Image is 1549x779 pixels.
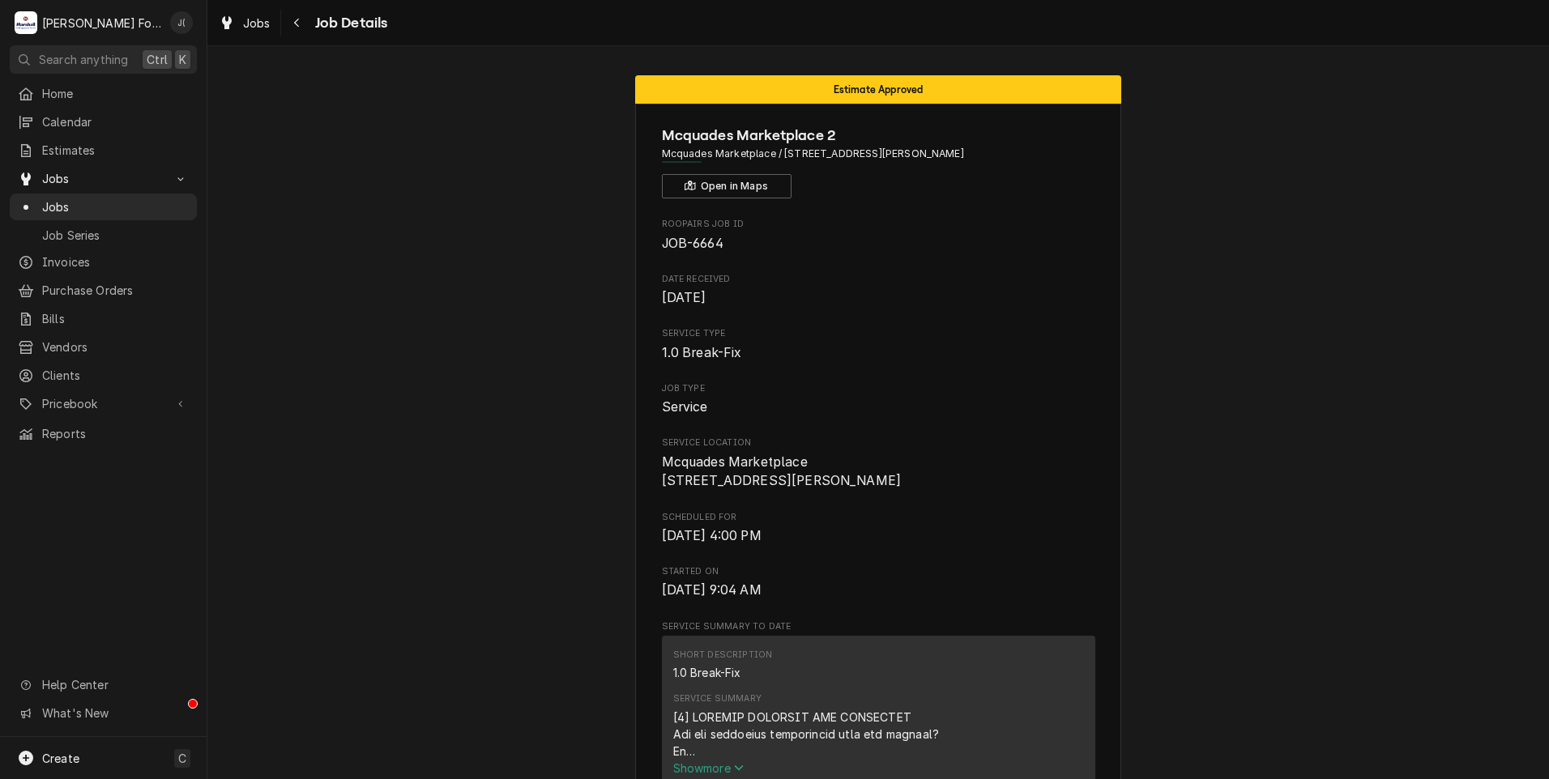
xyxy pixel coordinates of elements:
a: Vendors [10,334,197,360]
span: Invoices [42,253,189,270]
button: Navigate back [284,10,310,36]
span: What's New [42,705,187,722]
span: Pricebook [42,395,164,412]
a: Job Series [10,222,197,249]
div: [4] LOREMIP DOLORSIT AME CONSECTET Adi eli seddoeius temporincid utla etd magnaal? En Admi venia ... [673,709,1084,760]
div: M [15,11,37,34]
a: Go to What's New [10,700,197,726]
div: Marshall Food Equipment Service's Avatar [15,11,37,34]
span: Calendar [42,113,189,130]
span: Show more [673,761,745,775]
div: 1.0 Break-Fix [673,664,741,681]
a: Reports [10,420,197,447]
div: Jeff Debigare (109)'s Avatar [170,11,193,34]
a: Go to Help Center [10,671,197,698]
a: Jobs [212,10,277,36]
div: J( [170,11,193,34]
span: Vendors [42,338,189,355]
div: Service Location [662,436,1095,491]
span: Estimate Approved [834,84,924,95]
span: [DATE] [662,290,706,305]
span: Service Type [662,343,1095,363]
a: Jobs [10,194,197,220]
span: Started On [662,565,1095,578]
span: [DATE] 9:04 AM [662,582,762,598]
span: [DATE] 4:00 PM [662,528,762,543]
span: Home [42,85,189,102]
button: Showmore [673,760,1084,777]
span: Job Type [662,382,1095,395]
a: Go to Pricebook [10,390,197,417]
a: Clients [10,362,197,389]
span: 1.0 Break-Fix [662,345,742,360]
span: Roopairs Job ID [662,234,1095,253]
span: Roopairs Job ID [662,218,1095,231]
span: Scheduled For [662,526,1095,546]
span: Search anything [39,51,128,68]
span: Service Type [662,327,1095,340]
span: Clients [42,367,189,384]
span: Estimates [42,142,189,159]
span: Date Received [662,273,1095,286]
span: Name [662,125,1095,147]
div: Service Type [662,327,1095,362]
button: Search anythingCtrlK [10,45,197,74]
div: Status [635,75,1121,104]
div: Date Received [662,273,1095,308]
span: C [178,750,186,767]
div: Scheduled For [662,511,1095,546]
div: Roopairs Job ID [662,218,1095,253]
span: Jobs [42,198,189,215]
span: Service Summary To Date [662,620,1095,633]
span: Create [42,751,79,765]
button: Open in Maps [662,174,792,198]
span: Jobs [42,170,164,187]
span: Jobs [243,15,271,32]
div: Client Information [662,125,1095,198]
a: Home [10,80,197,107]
div: Started On [662,565,1095,600]
span: Service Location [662,436,1095,449]
span: Service [662,399,708,415]
span: K [179,51,186,68]
a: Purchase Orders [10,277,197,304]
a: Bills [10,305,197,332]
span: Ctrl [147,51,168,68]
span: Address [662,147,1095,161]
span: Job Series [42,227,189,244]
span: Help Center [42,676,187,693]
a: Invoices [10,249,197,275]
span: JOB-6664 [662,236,723,251]
span: Mcquades Marketplace [STREET_ADDRESS][PERSON_NAME] [662,454,902,489]
div: Service Summary [673,692,762,705]
div: [PERSON_NAME] Food Equipment Service [42,15,161,32]
span: Scheduled For [662,511,1095,524]
span: Service Location [662,453,1095,491]
span: Started On [662,581,1095,600]
a: Go to Jobs [10,165,197,192]
span: Job Type [662,398,1095,417]
a: Estimates [10,137,197,164]
span: Date Received [662,288,1095,308]
span: Bills [42,310,189,327]
div: Job Type [662,382,1095,417]
span: Reports [42,425,189,442]
div: Short Description [673,649,773,662]
span: Job Details [310,12,388,34]
span: Purchase Orders [42,282,189,299]
a: Calendar [10,109,197,135]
